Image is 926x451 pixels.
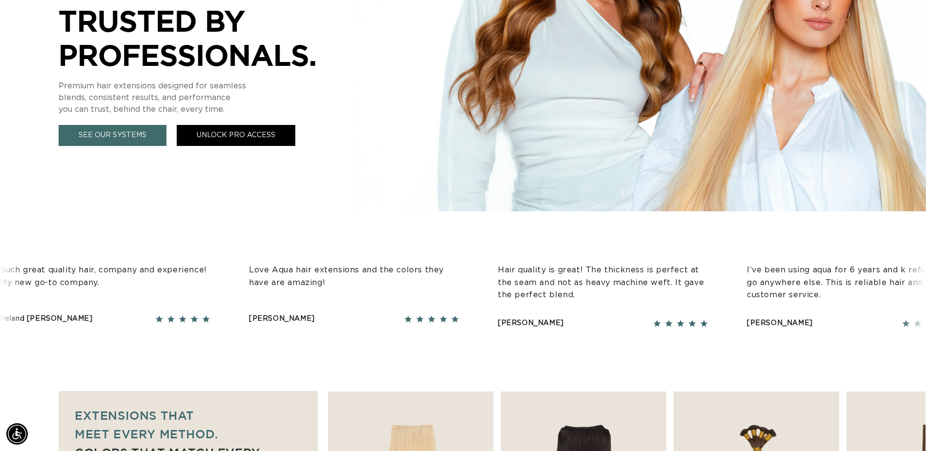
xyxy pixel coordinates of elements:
iframe: Chat Widget [877,404,926,451]
a: See Our Systems [59,125,166,146]
div: [PERSON_NAME] [745,317,811,329]
p: Extensions that [75,406,302,425]
a: Unlock Pro Access [177,125,295,146]
p: meet every method. [75,425,302,443]
div: [PERSON_NAME] [247,313,313,325]
p: Premium hair extensions designed for seamless blends, consistent results, and performance you can... [59,80,351,115]
p: Love Aqua hair extensions and the colors they have are amazing! [247,264,457,289]
div: Accessibility Menu [6,423,28,445]
div: [PERSON_NAME] [496,317,562,329]
p: Hair quality is great! The thickness is perfect at the seam and not as heavy machine weft. It gav... [496,264,706,302]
